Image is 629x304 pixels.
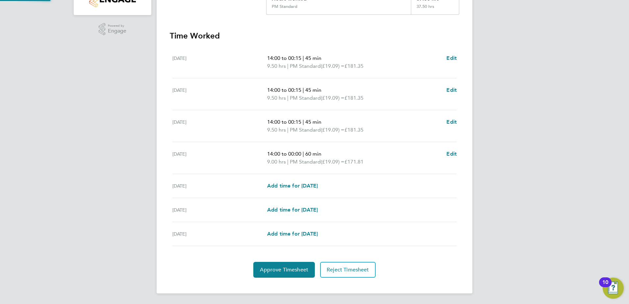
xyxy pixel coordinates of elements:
span: 14:00 to 00:15 [267,119,301,125]
div: [DATE] [172,86,267,102]
span: (£19.09) = [321,63,344,69]
span: Approve Timesheet [260,266,308,273]
span: £181.35 [344,95,364,101]
span: £181.35 [344,127,364,133]
span: Edit [446,151,457,157]
span: | [287,127,289,133]
span: Powered by [108,23,126,29]
span: PM Standard [290,62,321,70]
span: 9.50 hrs [267,127,286,133]
a: Edit [446,54,457,62]
span: £181.35 [344,63,364,69]
button: Approve Timesheet [253,262,315,278]
span: PM Standard [290,158,321,166]
span: PM Standard [290,126,321,134]
a: Edit [446,86,457,94]
span: 45 min [305,119,321,125]
div: [DATE] [172,54,267,70]
span: 45 min [305,55,321,61]
div: [DATE] [172,150,267,166]
div: [DATE] [172,118,267,134]
a: Edit [446,150,457,158]
h3: Time Worked [170,31,459,41]
a: Powered byEngage [99,23,127,36]
a: Add time for [DATE] [267,230,318,238]
span: (£19.09) = [321,159,344,165]
span: Add time for [DATE] [267,207,318,213]
span: | [303,119,304,125]
span: 9.50 hrs [267,63,286,69]
div: [DATE] [172,182,267,190]
span: | [303,87,304,93]
span: PM Standard [290,94,321,102]
span: 9.50 hrs [267,95,286,101]
span: | [303,55,304,61]
a: Add time for [DATE] [267,182,318,190]
span: 14:00 to 00:00 [267,151,301,157]
a: Add time for [DATE] [267,206,318,214]
span: £171.81 [344,159,364,165]
span: Engage [108,28,126,34]
div: 37.50 hrs [411,4,459,14]
div: 10 [602,282,608,291]
span: 14:00 to 00:15 [267,87,301,93]
span: Edit [446,55,457,61]
button: Open Resource Center, 10 new notifications [603,278,624,299]
div: PM Standard [272,4,297,9]
div: [DATE] [172,206,267,214]
span: Edit [446,119,457,125]
span: 45 min [305,87,321,93]
span: Add time for [DATE] [267,183,318,189]
span: 9.00 hrs [267,159,286,165]
span: | [303,151,304,157]
span: 14:00 to 00:15 [267,55,301,61]
button: Reject Timesheet [320,262,376,278]
span: Add time for [DATE] [267,231,318,237]
span: (£19.09) = [321,127,344,133]
span: Edit [446,87,457,93]
span: | [287,95,289,101]
span: Reject Timesheet [327,266,369,273]
span: (£19.09) = [321,95,344,101]
a: Edit [446,118,457,126]
span: 60 min [305,151,321,157]
div: [DATE] [172,230,267,238]
span: | [287,159,289,165]
span: | [287,63,289,69]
